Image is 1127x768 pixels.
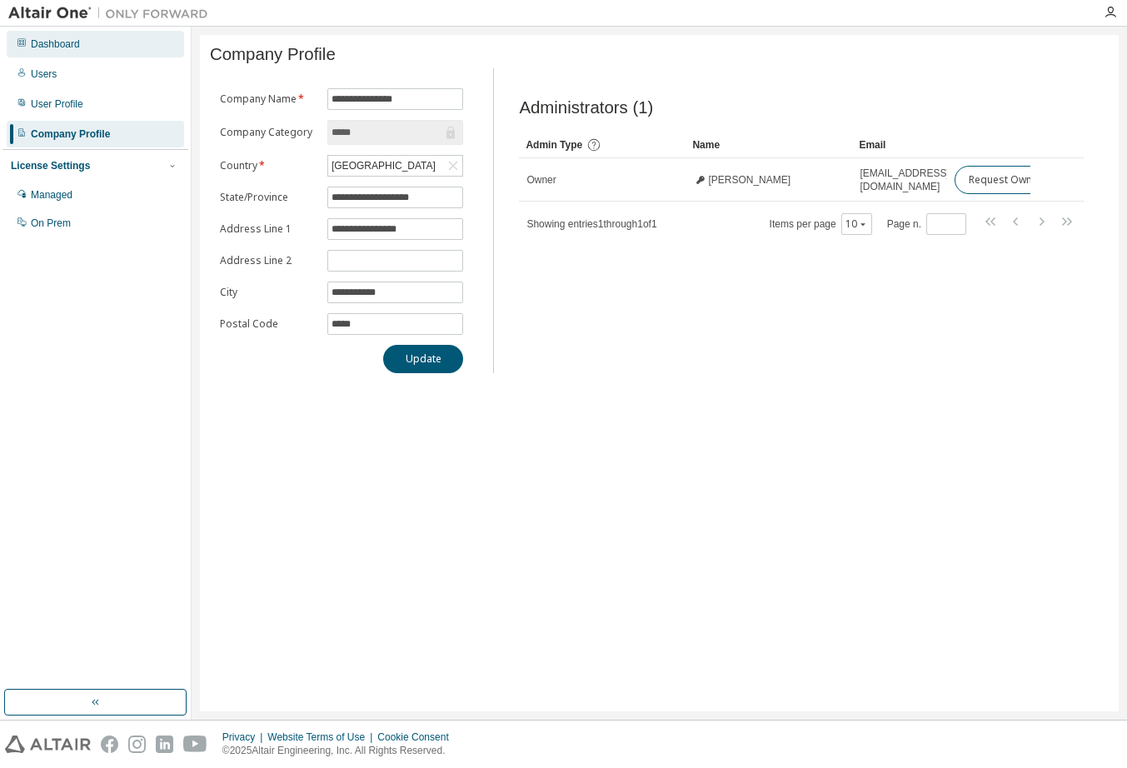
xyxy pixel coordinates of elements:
[526,139,582,151] span: Admin Type
[5,736,91,753] img: altair_logo.svg
[156,736,173,753] img: linkedin.svg
[220,254,317,267] label: Address Line 2
[519,98,653,117] span: Administrators (1)
[183,736,207,753] img: youtube.svg
[220,191,317,204] label: State/Province
[859,132,940,158] div: Email
[708,173,790,187] span: [PERSON_NAME]
[887,213,966,235] span: Page n.
[860,167,949,193] span: [EMAIL_ADDRESS][DOMAIN_NAME]
[845,217,868,231] button: 10
[222,744,459,758] p: © 2025 Altair Engineering, Inc. All Rights Reserved.
[8,5,217,22] img: Altair One
[128,736,146,753] img: instagram.svg
[267,731,377,744] div: Website Terms of Use
[328,156,462,176] div: [GEOGRAPHIC_DATA]
[526,173,556,187] span: Owner
[220,126,317,139] label: Company Category
[11,159,90,172] div: License Settings
[955,166,1095,194] button: Request Owner Change
[220,317,317,331] label: Postal Code
[383,345,463,373] button: Update
[31,97,83,111] div: User Profile
[770,213,872,235] span: Items per page
[31,217,71,230] div: On Prem
[220,222,317,236] label: Address Line 1
[377,731,458,744] div: Cookie Consent
[220,92,317,106] label: Company Name
[31,188,72,202] div: Managed
[210,45,336,64] span: Company Profile
[526,218,656,230] span: Showing entries 1 through 1 of 1
[220,159,317,172] label: Country
[220,286,317,299] label: City
[692,132,845,158] div: Name
[101,736,118,753] img: facebook.svg
[31,127,110,141] div: Company Profile
[329,157,438,175] div: [GEOGRAPHIC_DATA]
[222,731,267,744] div: Privacy
[31,67,57,81] div: Users
[31,37,80,51] div: Dashboard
